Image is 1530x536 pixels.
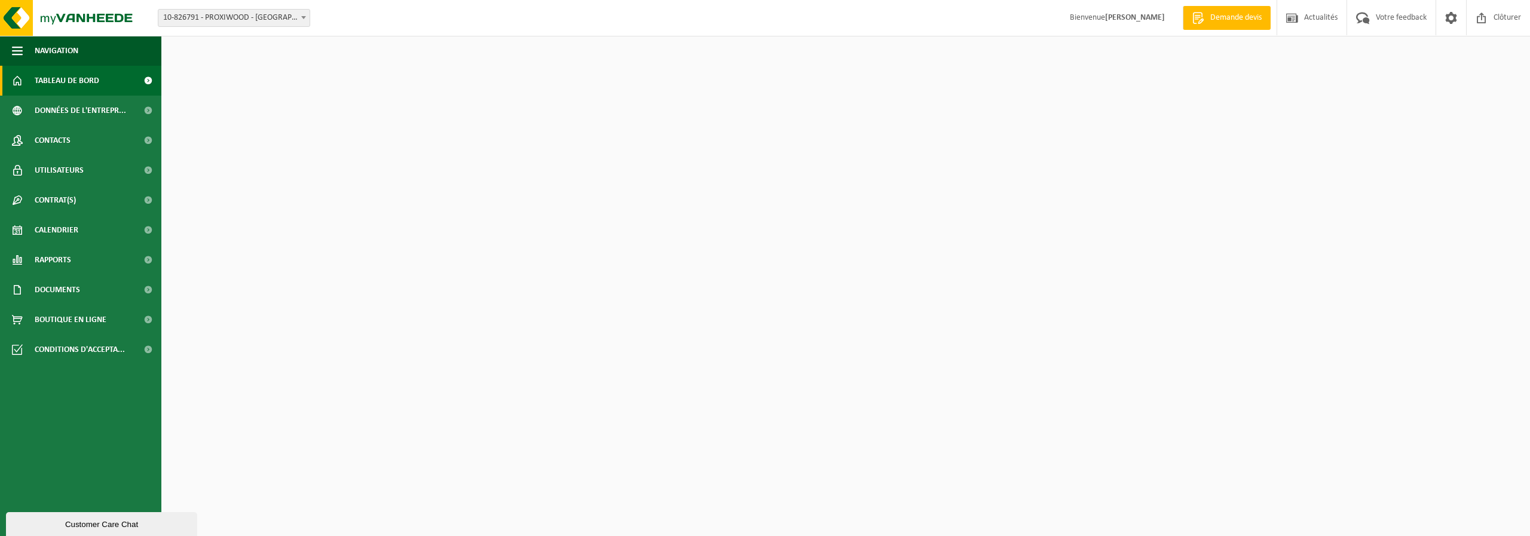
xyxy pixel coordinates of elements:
span: Documents [35,275,80,305]
span: Contacts [35,125,71,155]
span: Utilisateurs [35,155,84,185]
a: Demande devis [1183,6,1271,30]
span: Demande devis [1207,12,1265,24]
span: Données de l'entrepr... [35,96,126,125]
span: Conditions d'accepta... [35,335,125,365]
span: Tableau de bord [35,66,99,96]
strong: [PERSON_NAME] [1105,13,1165,22]
span: Calendrier [35,215,78,245]
span: 10-826791 - PROXIWOOD - GEMBLOUX [158,10,310,26]
span: Boutique en ligne [35,305,106,335]
span: Navigation [35,36,78,66]
span: Contrat(s) [35,185,76,215]
iframe: chat widget [6,510,200,536]
span: Rapports [35,245,71,275]
span: 10-826791 - PROXIWOOD - GEMBLOUX [158,9,310,27]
